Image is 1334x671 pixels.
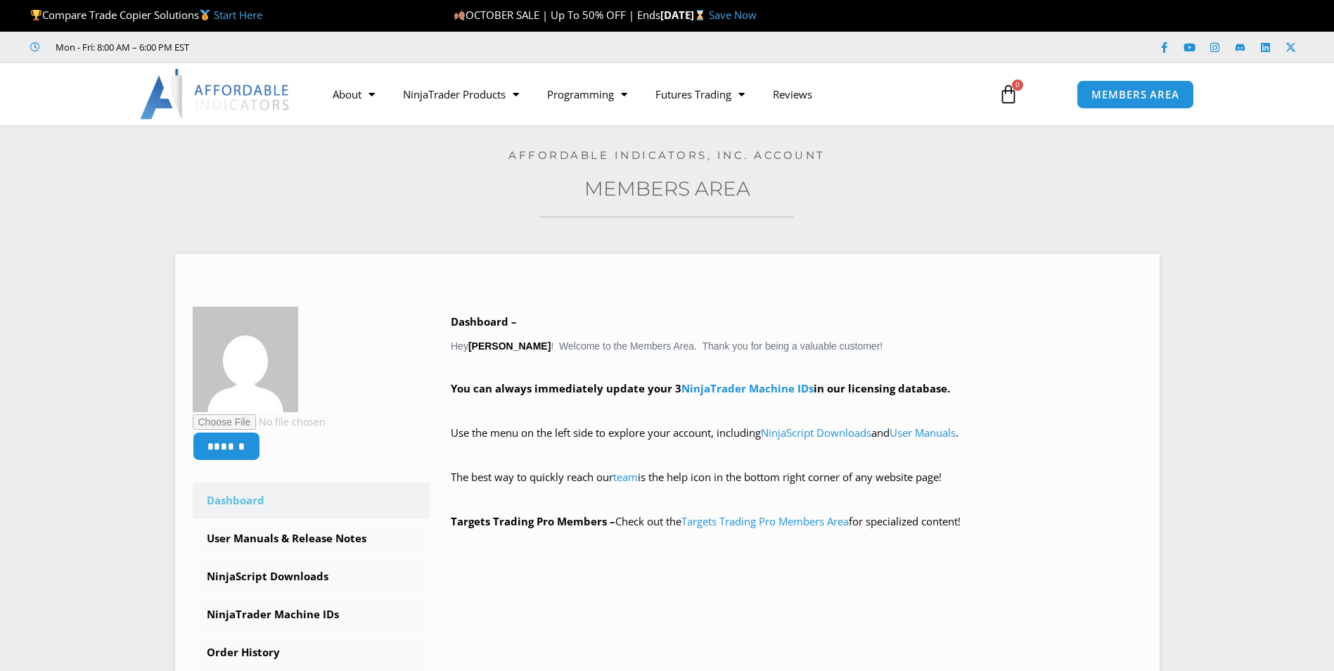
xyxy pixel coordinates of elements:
[1091,89,1179,100] span: MEMBERS AREA
[613,470,638,484] a: team
[451,312,1142,532] div: Hey ! Welcome to the Members Area. Thank you for being a valuable customer!
[52,39,189,56] span: Mon - Fri: 8:00 AM – 6:00 PM EST
[193,307,298,412] img: b4e2eee06595d376c063920cea92b1382eadbd5c45047495a92f47f2f99b0a40
[389,78,533,110] a: NinjaTrader Products
[681,514,849,528] a: Targets Trading Pro Members Area
[451,514,615,528] strong: Targets Trading Pro Members –
[200,10,210,20] img: 🥇
[209,40,420,54] iframe: Customer reviews powered by Trustpilot
[193,634,430,671] a: Order History
[31,10,41,20] img: 🏆
[584,177,750,200] a: Members Area
[1077,80,1194,109] a: MEMBERS AREA
[759,78,826,110] a: Reviews
[193,483,430,519] a: Dashboard
[193,520,430,557] a: User Manuals & Release Notes
[451,381,950,395] strong: You can always immediately update your 3 in our licensing database.
[319,78,389,110] a: About
[451,468,1142,507] p: The best way to quickly reach our is the help icon in the bottom right corner of any website page!
[709,8,757,22] a: Save Now
[451,512,1142,532] p: Check out the for specialized content!
[454,8,660,22] span: OCTOBER SALE | Up To 50% OFF | Ends
[451,314,517,328] b: Dashboard –
[695,10,705,20] img: ⌛
[977,74,1039,115] a: 0
[454,10,465,20] img: 🍂
[193,596,430,633] a: NinjaTrader Machine IDs
[641,78,759,110] a: Futures Trading
[533,78,641,110] a: Programming
[30,8,262,22] span: Compare Trade Copier Solutions
[193,558,430,595] a: NinjaScript Downloads
[451,423,1142,463] p: Use the menu on the left side to explore your account, including and .
[508,148,826,162] a: Affordable Indicators, Inc. Account
[761,426,871,440] a: NinjaScript Downloads
[681,381,814,395] a: NinjaTrader Machine IDs
[468,340,551,352] strong: [PERSON_NAME]
[214,8,262,22] a: Start Here
[890,426,956,440] a: User Manuals
[319,78,982,110] nav: Menu
[1012,79,1023,91] span: 0
[140,69,291,120] img: LogoAI | Affordable Indicators – NinjaTrader
[660,8,709,22] strong: [DATE]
